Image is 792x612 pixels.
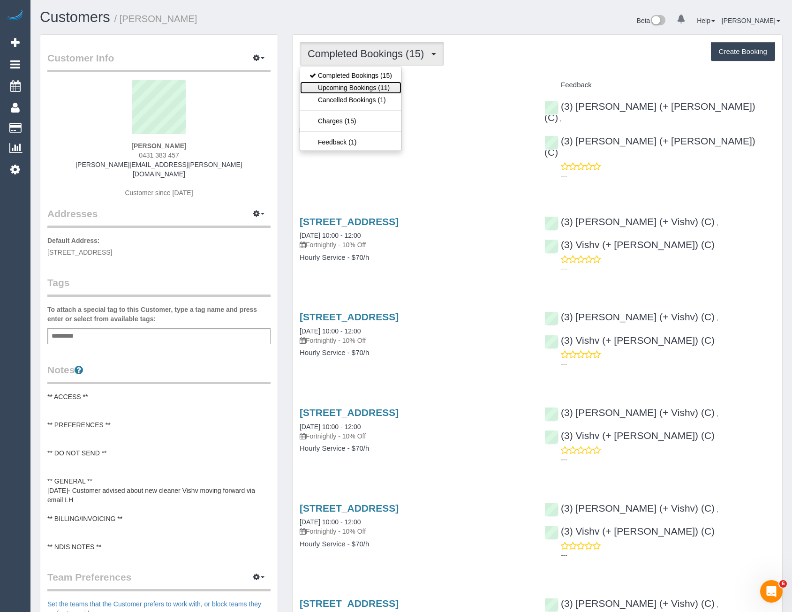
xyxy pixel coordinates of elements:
[544,430,715,441] a: (3) Vishv (+ [PERSON_NAME]) (C)
[544,216,715,227] a: (3) [PERSON_NAME] (+ Vishv) (C)
[697,17,715,24] a: Help
[544,136,755,158] a: (3) [PERSON_NAME] (+ [PERSON_NAME]) (C)
[300,336,530,345] p: Fortnightly - 10% Off
[544,81,775,89] h4: Feedback
[300,407,399,418] a: [STREET_ADDRESS]
[637,17,666,24] a: Beta
[139,151,179,159] span: 0431 383 457
[544,101,755,123] a: (3) [PERSON_NAME] (+ [PERSON_NAME]) (C)
[300,540,530,548] h4: Hourly Service - $70/h
[47,363,271,384] legend: Notes
[717,506,718,513] span: ,
[561,551,775,560] p: ---
[779,580,787,588] span: 6
[300,254,530,262] h4: Hourly Service - $70/h
[717,219,718,227] span: ,
[300,216,399,227] a: [STREET_ADDRESS]
[300,136,401,148] a: Feedback (1)
[650,15,665,27] img: New interface
[561,359,775,369] p: ---
[47,305,271,324] label: To attach a special tag to this Customer, type a tag name and press enter or select from availabl...
[47,570,271,591] legend: Team Preferences
[300,311,399,322] a: [STREET_ADDRESS]
[308,48,429,60] span: Completed Bookings (15)
[544,239,715,250] a: (3) Vishv (+ [PERSON_NAME]) (C)
[114,14,197,24] small: / [PERSON_NAME]
[300,349,530,357] h4: Hourly Service - $70/h
[544,407,715,418] a: (3) [PERSON_NAME] (+ Vishv) (C)
[561,264,775,273] p: ---
[300,138,530,146] h4: Hourly Service - $70/h
[561,455,775,464] p: ---
[47,392,271,552] pre: ** ACCESS ** ** PREFERENCES ** ** DO NOT SEND ** ** GENERAL ** [DATE]- Customer advised about new...
[300,327,361,335] a: [DATE] 10:00 - 12:00
[544,335,715,346] a: (3) Vishv (+ [PERSON_NAME]) (C)
[717,601,718,608] span: ,
[711,42,775,61] button: Create Booking
[47,249,112,256] span: [STREET_ADDRESS]
[47,51,271,72] legend: Customer Info
[722,17,780,24] a: [PERSON_NAME]
[300,598,399,609] a: [STREET_ADDRESS]
[300,240,530,249] p: Fortnightly - 10% Off
[300,82,401,94] a: Upcoming Bookings (11)
[300,518,361,526] a: [DATE] 10:00 - 12:00
[47,276,271,297] legend: Tags
[75,161,242,178] a: [PERSON_NAME][EMAIL_ADDRESS][PERSON_NAME][DOMAIN_NAME]
[544,503,715,514] a: (3) [PERSON_NAME] (+ Vishv) (C)
[300,431,530,441] p: Fortnightly - 10% Off
[40,9,110,25] a: Customers
[760,580,783,603] iframe: Intercom live chat
[300,527,530,536] p: Fortnightly - 10% Off
[300,69,401,82] a: Completed Bookings (15)
[544,526,715,536] a: (3) Vishv (+ [PERSON_NAME]) (C)
[300,42,444,66] button: Completed Bookings (15)
[300,81,530,89] h4: Service
[717,410,718,417] span: ,
[6,9,24,23] img: Automaid Logo
[560,115,562,122] span: ,
[131,142,186,150] strong: [PERSON_NAME]
[300,423,361,431] a: [DATE] 10:00 - 12:00
[300,503,399,514] a: [STREET_ADDRESS]
[544,598,715,609] a: (3) [PERSON_NAME] (+ Vishv) (C)
[125,189,193,196] span: Customer since [DATE]
[544,311,715,322] a: (3) [PERSON_NAME] (+ Vishv) (C)
[300,94,401,106] a: Cancelled Bookings (1)
[300,125,530,135] p: Fortnightly - 10% Off
[47,236,100,245] label: Default Address:
[717,314,718,322] span: ,
[300,445,530,453] h4: Hourly Service - $70/h
[300,232,361,239] a: [DATE] 10:00 - 12:00
[300,115,401,127] a: Charges (15)
[561,171,775,181] p: ---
